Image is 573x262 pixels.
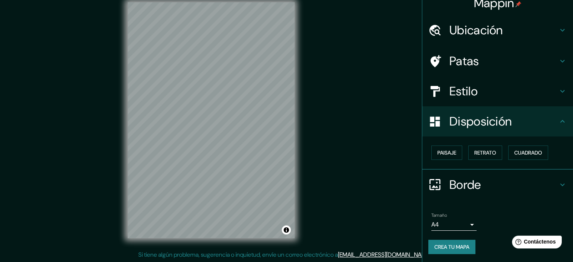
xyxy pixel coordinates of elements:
[422,46,573,76] div: Patas
[422,76,573,106] div: Estilo
[449,177,481,193] font: Borde
[422,15,573,45] div: Ubicación
[437,149,456,156] font: Paisaje
[428,240,475,254] button: Crea tu mapa
[468,146,502,160] button: Retrato
[449,22,503,38] font: Ubicación
[431,219,477,231] div: A4
[514,149,542,156] font: Cuadrado
[138,251,338,259] font: Si tiene algún problema, sugerencia o inquietud, envíe un correo electrónico a
[474,149,496,156] font: Retrato
[422,170,573,200] div: Borde
[431,212,447,218] font: Tamaño
[508,146,548,160] button: Cuadrado
[434,244,469,250] font: Crea tu mapa
[515,1,521,7] img: pin-icon.png
[128,2,295,238] canvas: Mapa
[449,83,478,99] font: Estilo
[449,113,512,129] font: Disposición
[431,221,439,228] font: A4
[338,251,431,259] a: [EMAIL_ADDRESS][DOMAIN_NAME]
[431,146,462,160] button: Paisaje
[282,225,291,234] button: Activar o desactivar atribución
[506,233,565,254] iframe: Lanzador de widgets de ayuda
[422,106,573,136] div: Disposición
[449,53,479,69] font: Patas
